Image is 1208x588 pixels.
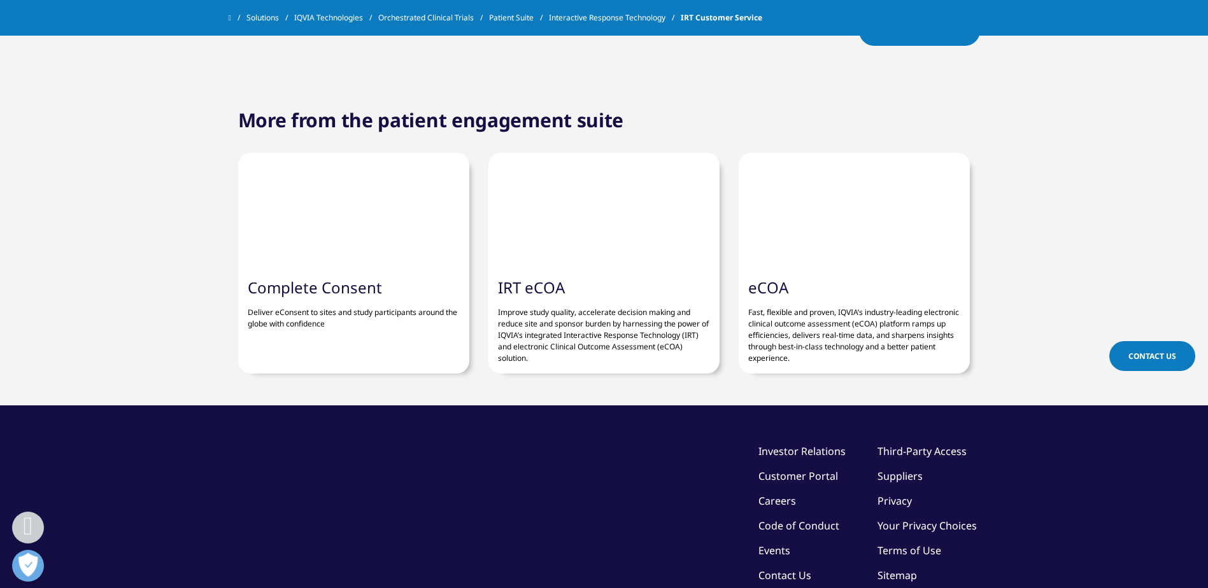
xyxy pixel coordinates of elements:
a: Investor Relations [758,444,846,458]
a: Customer Portal [758,469,838,483]
button: Open Preferences [12,550,44,582]
a: Third-Party Access [878,444,967,458]
p: Fast, flexible and proven, IQVIA’s industry-leading electronic clinical outcome assessment (eCOA)... [748,297,960,364]
a: Privacy [878,494,912,508]
a: Patient Suite [489,6,549,29]
a: Contact Us [1109,341,1195,371]
a: eCOA [748,277,788,298]
span: IRT Customer Service [681,6,762,29]
a: Careers [758,494,796,508]
a: Sitemap [878,568,917,582]
a: Your Privacy Choices [878,519,980,533]
a: Terms of Use [878,543,941,557]
a: Interactive Response Technology [549,6,681,29]
h2: More from the patient engagement suite [238,108,624,133]
a: Complete Consent [248,277,382,298]
a: Events [758,543,790,557]
a: Orchestrated Clinical Trials [378,6,489,29]
a: Code of Conduct [758,519,839,533]
p: Deliver eConsent to sites and study participants around the globe with confidence [248,297,460,330]
p: Improve study quality, accelerate decision making and reduce site and sponsor burden by harnessin... [498,297,710,364]
a: IRT eCOA [498,277,565,298]
a: Suppliers [878,469,923,483]
span: Contact Us [1128,351,1176,361]
a: Contact Us [758,568,811,582]
a: Solutions [246,6,294,29]
a: IQVIA Technologies [294,6,378,29]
